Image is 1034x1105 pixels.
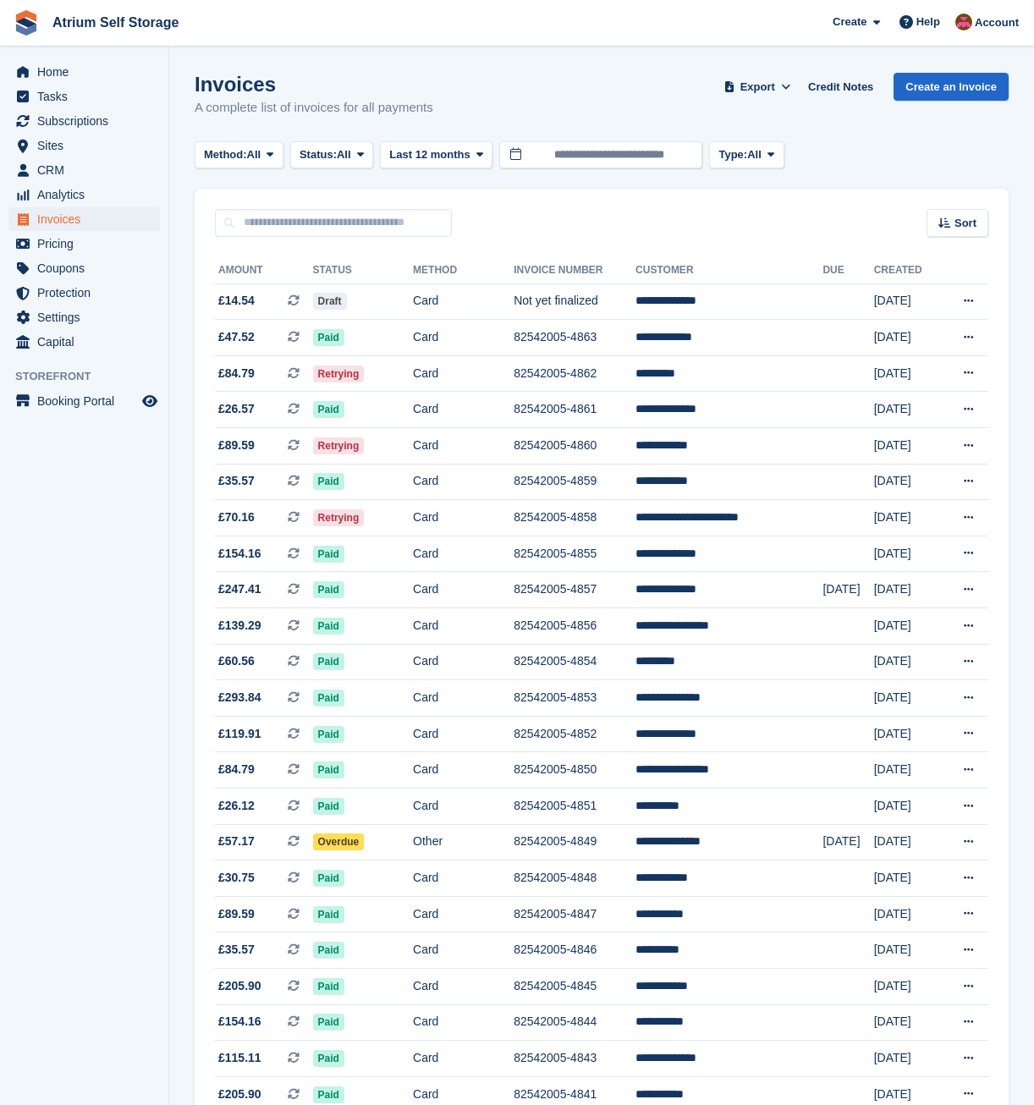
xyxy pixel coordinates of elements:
[413,896,514,932] td: Card
[313,618,344,635] span: Paid
[514,283,635,320] td: Not yet finalized
[37,281,139,305] span: Protection
[413,500,514,536] td: Card
[874,824,940,860] td: [DATE]
[313,978,344,995] span: Paid
[313,473,344,490] span: Paid
[313,366,365,382] span: Retrying
[218,365,255,382] span: £84.79
[413,860,514,897] td: Card
[413,572,514,608] td: Card
[413,1041,514,1077] td: Card
[874,320,940,356] td: [DATE]
[389,146,470,163] span: Last 12 months
[313,509,365,526] span: Retrying
[218,977,261,995] span: £205.90
[874,752,940,789] td: [DATE]
[874,608,940,645] td: [DATE]
[46,8,185,36] a: Atrium Self Storage
[955,14,972,30] img: Mark Rhodes
[8,232,160,256] a: menu
[514,500,635,536] td: 82542005-4858
[37,85,139,108] span: Tasks
[413,644,514,680] td: Card
[37,330,139,354] span: Capital
[975,14,1019,31] span: Account
[874,536,940,572] td: [DATE]
[218,941,255,959] span: £35.57
[514,355,635,392] td: 82542005-4862
[313,761,344,778] span: Paid
[514,536,635,572] td: 82542005-4855
[874,392,940,428] td: [DATE]
[874,896,940,932] td: [DATE]
[874,644,940,680] td: [DATE]
[514,608,635,645] td: 82542005-4856
[822,572,873,608] td: [DATE]
[709,141,784,169] button: Type: All
[874,716,940,752] td: [DATE]
[413,428,514,465] td: Card
[218,509,255,526] span: £70.16
[954,215,976,232] span: Sort
[218,725,261,743] span: £119.91
[313,1050,344,1067] span: Paid
[874,680,940,717] td: [DATE]
[413,716,514,752] td: Card
[413,1004,514,1041] td: Card
[313,833,365,850] span: Overdue
[413,968,514,1004] td: Card
[8,305,160,329] a: menu
[514,716,635,752] td: 82542005-4852
[740,79,775,96] span: Export
[313,257,413,284] th: Status
[218,689,261,706] span: £293.84
[215,257,313,284] th: Amount
[313,581,344,598] span: Paid
[218,652,255,670] span: £60.56
[514,572,635,608] td: 82542005-4857
[15,368,168,385] span: Storefront
[218,1013,261,1031] span: £154.16
[514,1004,635,1041] td: 82542005-4844
[514,1041,635,1077] td: 82542005-4843
[37,183,139,206] span: Analytics
[747,146,762,163] span: All
[8,158,160,182] a: menu
[195,98,433,118] p: A complete list of invoices for all payments
[874,257,940,284] th: Created
[313,401,344,418] span: Paid
[413,536,514,572] td: Card
[313,653,344,670] span: Paid
[218,797,255,815] span: £26.12
[514,464,635,500] td: 82542005-4859
[874,1041,940,1077] td: [DATE]
[313,690,344,706] span: Paid
[874,789,940,825] td: [DATE]
[218,545,261,563] span: £154.16
[801,73,880,101] a: Credit Notes
[514,860,635,897] td: 82542005-4848
[8,389,160,413] a: menu
[218,1049,261,1067] span: £115.11
[195,73,433,96] h1: Invoices
[833,14,866,30] span: Create
[313,1014,344,1031] span: Paid
[874,1004,940,1041] td: [DATE]
[413,257,514,284] th: Method
[218,869,255,887] span: £30.75
[8,109,160,133] a: menu
[413,824,514,860] td: Other
[635,257,822,284] th: Customer
[514,392,635,428] td: 82542005-4861
[14,10,39,36] img: stora-icon-8386f47178a22dfd0bd8f6a31ec36ba5ce8667c1dd55bd0f319d3a0aa187defe.svg
[718,146,747,163] span: Type:
[894,73,1009,101] a: Create an Invoice
[290,141,373,169] button: Status: All
[8,207,160,231] a: menu
[514,789,635,825] td: 82542005-4851
[37,60,139,84] span: Home
[313,1086,344,1103] span: Paid
[413,608,514,645] td: Card
[313,293,347,310] span: Draft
